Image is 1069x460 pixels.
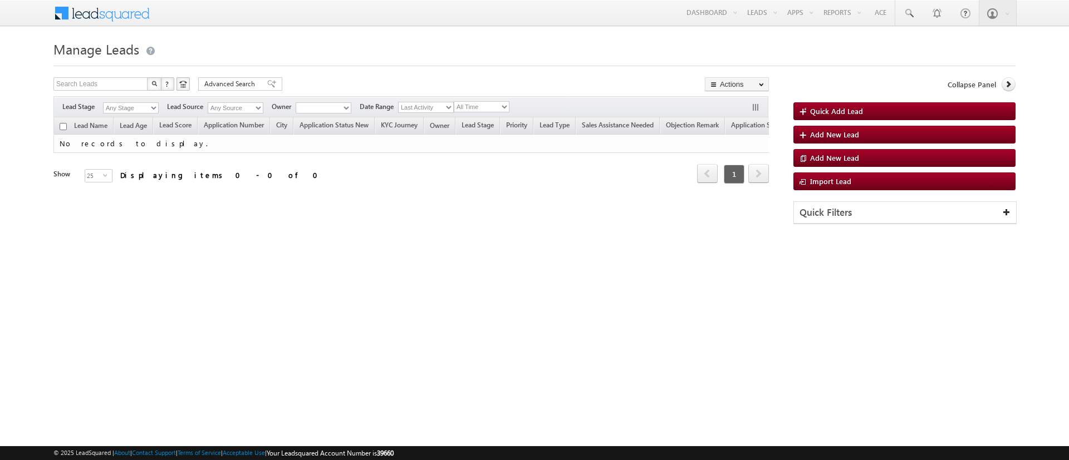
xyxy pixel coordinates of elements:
span: Lead Age [120,121,147,130]
span: 1 [724,165,744,184]
span: © 2025 LeadSquared | | | | | [53,448,394,458]
span: Sales Assistance Needed [582,121,654,129]
span: Objection Remark [666,121,719,129]
span: Application Status New [300,121,369,129]
button: ? [161,77,174,91]
span: Quick Add Lead [810,106,863,116]
a: Sales Assistance Needed [576,119,659,133]
a: City [271,119,293,133]
div: Show [53,169,76,179]
div: Quick Filters [794,202,1016,224]
a: Priority [501,119,533,133]
input: Check all records [60,123,67,130]
span: Add New Lead [810,130,859,139]
a: Contact Support [132,449,176,456]
span: Application Number [204,121,264,129]
span: Application Status First time Drop Off [731,121,842,129]
a: Lead Name [68,120,113,134]
span: Lead Type [540,121,570,129]
a: Application Status First time Drop Off [725,119,847,133]
a: prev [697,165,718,183]
a: About [114,449,130,456]
a: next [748,165,769,183]
span: Collapse Panel [948,80,996,90]
a: Acceptable Use [223,449,265,456]
div: Displaying items 0 - 0 of 0 [120,169,325,181]
span: Add New Lead [810,153,859,162]
span: 25 [85,170,103,182]
span: Lead Source [167,102,208,112]
a: Lead Stage [456,119,499,133]
span: next [748,164,769,183]
span: Lead Stage [62,102,103,112]
span: Your Leadsquared Account Number is [267,449,394,457]
span: Owner [430,121,449,130]
a: Application Number [198,119,269,133]
a: KYC Journey [375,119,423,133]
span: prev [697,164,718,183]
span: Date Range [360,102,398,112]
span: KYC Journey [381,121,418,129]
span: Priority [506,121,527,129]
span: City [276,121,287,129]
span: Import Lead [810,176,851,186]
span: ? [165,79,170,88]
a: Terms of Service [178,449,221,456]
img: Search [151,81,157,86]
button: Actions [705,77,769,91]
a: Lead Score [154,119,197,133]
span: Advanced Search [204,79,258,89]
span: Owner [272,102,296,112]
span: 39660 [377,449,394,457]
span: Lead Stage [462,121,494,129]
span: Lead Score [159,121,192,129]
span: Manage Leads [53,40,139,58]
span: select [103,172,112,177]
a: Application Status New [294,119,374,133]
a: Lead Type [534,119,575,133]
a: Objection Remark [660,119,724,133]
